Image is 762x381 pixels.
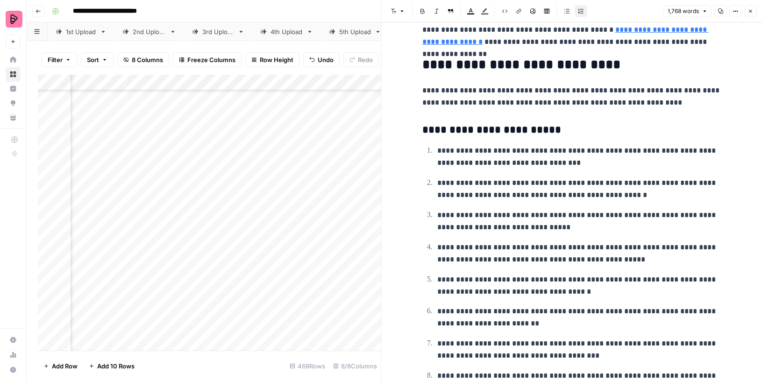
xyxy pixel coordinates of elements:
div: 2nd Upload [133,27,166,36]
a: 2nd Upload [114,22,184,41]
button: Redo [343,52,379,67]
button: Workspace: Preply [6,7,21,31]
span: Redo [358,55,373,64]
span: Row Height [260,55,293,64]
a: Opportunities [6,96,21,111]
span: Add 10 Rows [97,361,135,371]
a: Your Data [6,110,21,125]
button: Undo [303,52,340,67]
a: Browse [6,67,21,82]
a: Home [6,52,21,67]
button: Help + Support [6,362,21,377]
button: Filter [42,52,77,67]
span: Undo [318,55,334,64]
div: 3rd Upload [202,27,234,36]
a: 3rd Upload [184,22,252,41]
a: Insights [6,81,21,96]
img: Preply Logo [6,11,22,28]
span: 1,768 words [668,7,699,15]
span: Add Row [52,361,78,371]
a: Settings [6,332,21,347]
button: Row Height [245,52,299,67]
button: 1,768 words [663,5,712,17]
div: 8/8 Columns [329,359,381,374]
button: Add 10 Rows [83,359,140,374]
button: Freeze Columns [173,52,242,67]
button: Sort [81,52,114,67]
span: Filter [48,55,63,64]
a: 1st Upload [48,22,114,41]
a: 4th Upload [252,22,321,41]
div: 4th Upload [271,27,303,36]
button: 8 Columns [117,52,169,67]
a: 5th Upload [321,22,389,41]
span: Freeze Columns [187,55,235,64]
div: 1st Upload [66,27,96,36]
span: Sort [87,55,99,64]
span: 8 Columns [132,55,163,64]
button: Add Row [38,359,83,374]
a: Usage [6,347,21,362]
div: 469 Rows [286,359,329,374]
div: 5th Upload [339,27,371,36]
